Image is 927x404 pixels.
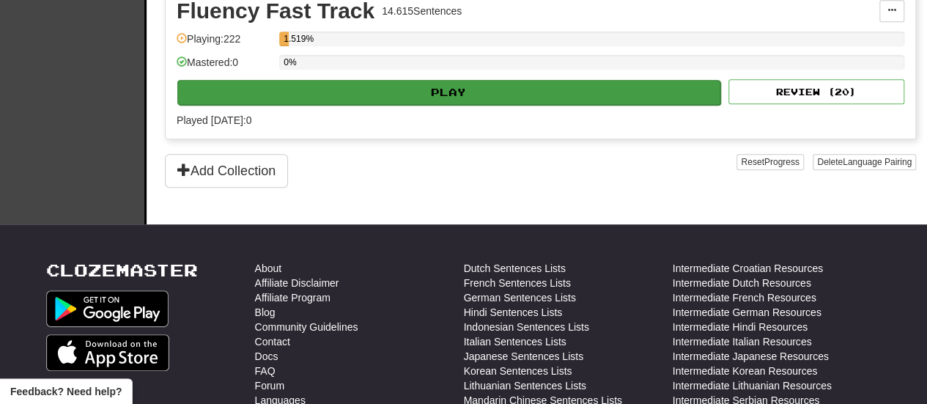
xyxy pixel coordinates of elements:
[728,79,904,104] button: Review (20)
[46,261,198,279] a: Clozemaster
[284,32,289,46] div: 1.519%
[813,154,916,170] button: DeleteLanguage Pairing
[255,261,282,276] a: About
[464,349,583,364] a: Japanese Sentences Lists
[177,32,272,56] div: Playing: 222
[673,364,818,378] a: Intermediate Korean Resources
[843,157,912,167] span: Language Pairing
[177,114,251,126] span: Played [DATE]: 0
[673,290,816,305] a: Intermediate French Resources
[464,261,566,276] a: Dutch Sentences Lists
[382,4,462,18] div: 14.615 Sentences
[255,320,358,334] a: Community Guidelines
[464,378,586,393] a: Lithuanian Sentences Lists
[255,305,276,320] a: Blog
[165,154,288,188] button: Add Collection
[255,334,290,349] a: Contact
[673,320,808,334] a: Intermediate Hindi Resources
[46,334,170,371] img: Get it on App Store
[673,261,823,276] a: Intermediate Croatian Resources
[673,349,829,364] a: Intermediate Japanese Resources
[673,305,821,320] a: Intermediate German Resources
[464,290,576,305] a: German Sentences Lists
[673,334,812,349] a: Intermediate Italian Resources
[46,290,169,327] img: Get it on Google Play
[464,364,572,378] a: Korean Sentences Lists
[464,334,566,349] a: Italian Sentences Lists
[177,80,720,105] button: Play
[255,378,284,393] a: Forum
[177,55,272,79] div: Mastered: 0
[673,276,811,290] a: Intermediate Dutch Resources
[255,290,330,305] a: Affiliate Program
[673,378,832,393] a: Intermediate Lithuanian Resources
[255,364,276,378] a: FAQ
[464,320,589,334] a: Indonesian Sentences Lists
[464,276,571,290] a: French Sentences Lists
[464,305,563,320] a: Hindi Sentences Lists
[736,154,803,170] button: ResetProgress
[255,349,278,364] a: Docs
[255,276,339,290] a: Affiliate Disclaimer
[764,157,799,167] span: Progress
[10,384,122,399] span: Open feedback widget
